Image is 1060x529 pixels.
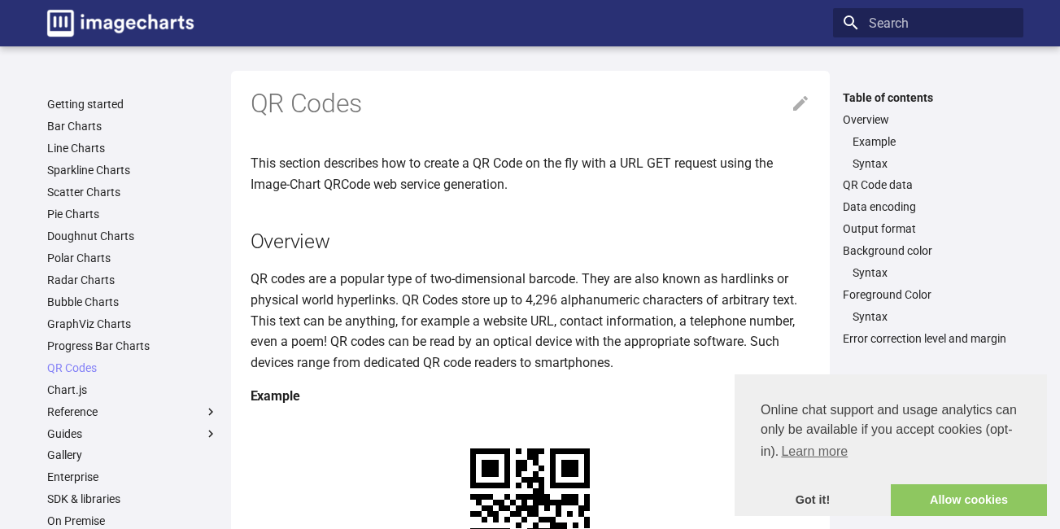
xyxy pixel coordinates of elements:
label: Reference [47,404,218,419]
a: Enterprise [47,470,218,484]
a: Syntax [853,156,1014,171]
label: Guides [47,426,218,441]
a: Scatter Charts [47,185,218,199]
a: Radar Charts [47,273,218,287]
a: Error correction level and margin [843,331,1014,346]
a: Chart.js [47,383,218,397]
h4: Example [251,386,810,407]
a: QR Code data [843,177,1014,192]
a: learn more about cookies [779,439,850,464]
a: Doughnut Charts [47,229,218,243]
a: QR Codes [47,361,218,375]
a: Sparkline Charts [47,163,218,177]
a: Progress Bar Charts [47,339,218,353]
a: Output format [843,221,1014,236]
span: Online chat support and usage analytics can only be available if you accept cookies (opt-in). [761,400,1021,464]
a: Foreground Color [843,287,1014,302]
a: On Premise [47,514,218,528]
nav: Overview [843,134,1014,171]
a: Polar Charts [47,251,218,265]
a: allow cookies [891,484,1047,517]
h2: Overview [251,227,810,256]
a: GraphViz Charts [47,317,218,331]
a: Gallery [47,448,218,462]
a: Syntax [853,265,1014,280]
nav: Foreground Color [843,309,1014,324]
label: Table of contents [833,90,1023,105]
a: Line Charts [47,141,218,155]
nav: Background color [843,265,1014,280]
a: Getting started [47,97,218,111]
input: Search [833,8,1023,37]
a: SDK & libraries [47,492,218,506]
a: Overview [843,112,1014,127]
a: Bar Charts [47,119,218,133]
p: This section describes how to create a QR Code on the fly with a URL GET request using the Image-... [251,153,810,195]
nav: Table of contents [833,90,1023,347]
div: cookieconsent [735,374,1047,516]
h1: QR Codes [251,87,810,121]
p: QR codes are a popular type of two-dimensional barcode. They are also known as hardlinks or physi... [251,269,810,373]
a: dismiss cookie message [735,484,891,517]
a: Background color [843,243,1014,258]
a: Data encoding [843,199,1014,214]
img: logo [47,10,194,37]
a: Example [853,134,1014,149]
a: Syntax [853,309,1014,324]
a: Pie Charts [47,207,218,221]
a: Image-Charts documentation [41,3,200,43]
a: Bubble Charts [47,295,218,309]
